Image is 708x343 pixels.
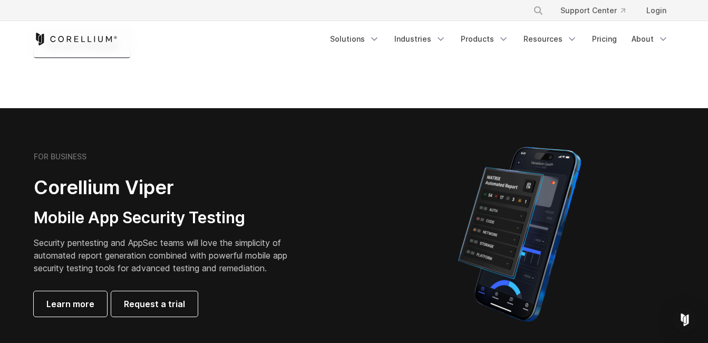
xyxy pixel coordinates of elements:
[34,176,304,199] h2: Corellium Viper
[34,236,304,274] p: Security pentesting and AppSec teams will love the simplicity of automated report generation comb...
[517,30,584,49] a: Resources
[388,30,452,49] a: Industries
[529,1,548,20] button: Search
[46,298,94,310] span: Learn more
[124,298,185,310] span: Request a trial
[625,30,675,49] a: About
[454,30,515,49] a: Products
[586,30,623,49] a: Pricing
[552,1,634,20] a: Support Center
[34,152,86,161] h6: FOR BUSINESS
[672,307,697,332] div: Open Intercom Messenger
[34,33,118,45] a: Corellium Home
[34,208,304,228] h3: Mobile App Security Testing
[520,1,675,20] div: Navigation Menu
[638,1,675,20] a: Login
[324,30,675,49] div: Navigation Menu
[440,142,599,327] img: Corellium MATRIX automated report on iPhone showing app vulnerability test results across securit...
[111,291,198,317] a: Request a trial
[34,291,107,317] a: Learn more
[324,30,386,49] a: Solutions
